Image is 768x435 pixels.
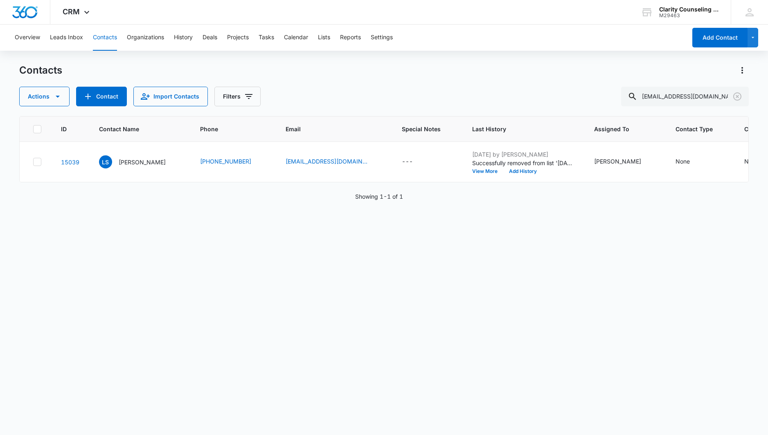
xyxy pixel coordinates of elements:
span: Contact Name [99,125,169,133]
span: ID [61,125,68,133]
button: Actions [19,87,70,106]
button: Calendar [284,25,308,51]
button: Add Contact [692,28,748,47]
span: LS [99,155,112,168]
span: CRM [63,7,80,16]
span: Special Notes [402,125,441,133]
span: Last History [472,125,563,133]
button: Settings [371,25,393,51]
p: Successfully removed from list '[DATE] Reminder Email '. [472,159,574,167]
a: [EMAIL_ADDRESS][DOMAIN_NAME] [286,157,367,166]
button: History [174,25,193,51]
span: Email [286,125,370,133]
p: Showing 1-1 of 1 [355,192,403,201]
div: --- [402,157,413,167]
button: Actions [736,64,749,77]
input: Search Contacts [621,87,749,106]
div: Assigned To - Morgan DiGirolamo - Select to Edit Field [594,157,656,167]
button: Deals [203,25,217,51]
button: Filters [214,87,261,106]
button: Import Contacts [133,87,208,106]
div: None [676,157,690,166]
button: Clear [731,90,744,103]
a: [PHONE_NUMBER] [200,157,251,166]
button: Organizations [127,25,164,51]
div: account name [659,6,719,13]
span: Assigned To [594,125,644,133]
div: None [744,157,759,166]
button: Leads Inbox [50,25,83,51]
div: Email - lnalepa@gmail.com - Select to Edit Field [286,157,382,167]
button: View More [472,169,503,174]
button: Contacts [93,25,117,51]
a: Navigate to contact details page for Lauren Schweitzer [61,159,79,166]
button: Reports [340,25,361,51]
div: Contact Name - Lauren Schweitzer - Select to Edit Field [99,155,180,168]
div: account id [659,13,719,18]
div: Special Notes - - Select to Edit Field [402,157,428,167]
button: Add History [503,169,543,174]
span: Phone [200,125,254,133]
div: [PERSON_NAME] [594,157,641,166]
p: [DATE] by [PERSON_NAME] [472,150,574,159]
h1: Contacts [19,64,62,76]
p: [PERSON_NAME] [119,158,166,166]
button: Lists [318,25,330,51]
span: Contact Type [676,125,713,133]
button: Tasks [259,25,274,51]
div: Phone - (352) 586-4411 - Select to Edit Field [200,157,266,167]
button: Add Contact [76,87,127,106]
button: Projects [227,25,249,51]
div: Contact Type - None - Select to Edit Field [676,157,705,167]
button: Overview [15,25,40,51]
